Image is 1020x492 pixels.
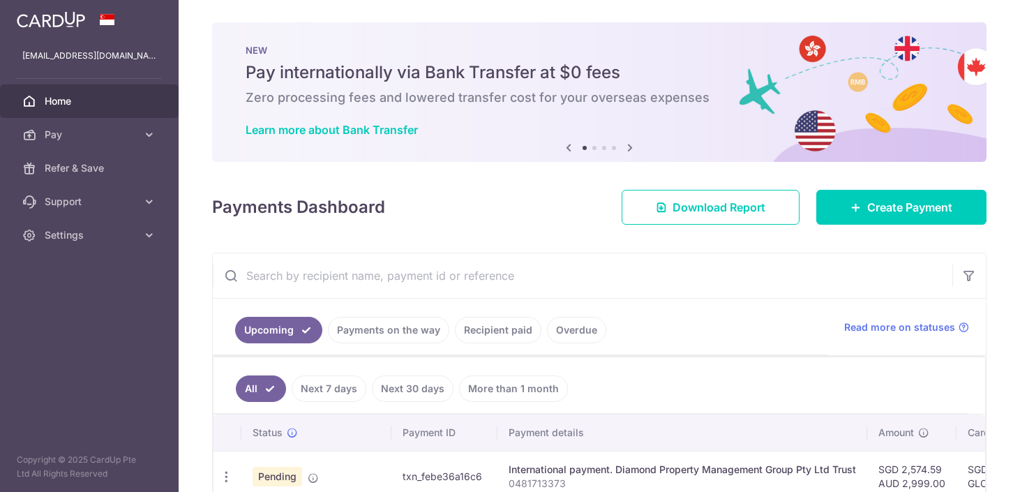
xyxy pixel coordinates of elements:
span: Create Payment [867,199,952,216]
a: Overdue [547,317,606,343]
span: Home [45,94,137,108]
th: Payment ID [391,415,497,451]
input: Search by recipient name, payment id or reference [213,253,952,298]
h6: Zero processing fees and lowered transfer cost for your overseas expenses [246,89,953,106]
a: Download Report [622,190,800,225]
img: CardUp [17,11,85,28]
p: NEW [246,45,953,56]
a: Payments on the way [328,317,449,343]
span: Read more on statuses [844,320,955,334]
h5: Pay internationally via Bank Transfer at $0 fees [246,61,953,84]
a: Recipient paid [455,317,541,343]
span: Refer & Save [45,161,137,175]
p: 0481713373 [509,477,856,491]
a: Read more on statuses [844,320,969,334]
a: Upcoming [235,317,322,343]
h4: Payments Dashboard [212,195,385,220]
a: Next 7 days [292,375,366,402]
img: Bank transfer banner [212,22,987,162]
a: Next 30 days [372,375,453,402]
th: Payment details [497,415,867,451]
span: Support [45,195,137,209]
a: All [236,375,286,402]
span: Amount [878,426,914,440]
span: Status [253,426,283,440]
span: Download Report [673,199,765,216]
a: Create Payment [816,190,987,225]
span: Settings [45,228,137,242]
p: [EMAIL_ADDRESS][DOMAIN_NAME] [22,49,156,63]
a: Learn more about Bank Transfer [246,123,418,137]
div: International payment. Diamond Property Management Group Pty Ltd Trust [509,463,856,477]
span: Pending [253,467,302,486]
span: Pay [45,128,137,142]
a: More than 1 month [459,375,568,402]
